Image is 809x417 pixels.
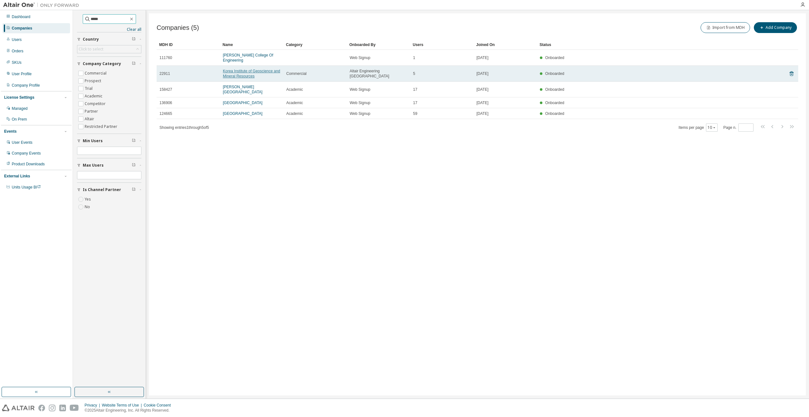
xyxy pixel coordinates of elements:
span: 1 [413,55,415,60]
span: 124665 [159,111,172,116]
span: 136906 [159,100,172,105]
span: Onboarded [545,56,564,60]
span: Web Signup [350,100,370,105]
button: 10 [708,125,716,130]
div: Click to select [79,47,103,52]
a: [PERSON_NAME][GEOGRAPHIC_DATA] [223,85,262,94]
span: Onboarded [545,111,564,116]
button: Add Company [754,22,797,33]
span: Onboarded [545,101,564,105]
span: Clear filter [132,61,136,66]
span: Academic [286,87,303,92]
button: Company Category [77,57,141,71]
span: Companies (5) [157,24,199,31]
span: Clear filter [132,37,136,42]
a: Clear all [77,27,141,32]
span: Showing entries 1 through 5 of 5 [159,125,209,130]
a: [PERSON_NAME] College Of Engineering [223,53,273,63]
img: facebook.svg [38,405,45,411]
span: Clear filter [132,187,136,192]
span: 59 [413,111,417,116]
button: Country [77,32,141,46]
label: Altair [85,115,95,123]
div: Privacy [85,403,102,408]
a: Korea Institute of Geoscience and Mineral Resources [223,69,280,78]
div: MDH ID [159,40,217,50]
label: Competitor [85,100,107,108]
div: External Links [4,174,30,179]
div: Product Downloads [12,162,45,167]
label: Trial [85,85,94,92]
label: Academic [85,92,104,100]
span: Web Signup [350,87,370,92]
span: Academic [286,100,303,105]
button: Max Users [77,158,141,172]
div: Click to select [77,45,141,53]
span: [DATE] [476,100,489,105]
span: Company Category [83,61,121,66]
div: Users [413,40,471,50]
span: Country [83,37,99,42]
span: Web Signup [350,111,370,116]
div: Status [540,40,760,50]
label: Partner [85,108,99,115]
div: Onboarded By [349,40,408,50]
div: SKUs [12,60,22,65]
span: 158427 [159,87,172,92]
img: instagram.svg [49,405,55,411]
div: Cookie Consent [144,403,174,408]
span: Min Users [83,138,103,143]
p: © 2025 Altair Engineering, Inc. All Rights Reserved. [85,408,175,413]
div: Company Events [12,151,41,156]
span: [DATE] [476,71,489,76]
div: Website Terms of Use [102,403,144,408]
span: Onboarded [545,87,564,92]
span: Web Signup [350,55,370,60]
div: User Profile [12,71,32,76]
img: youtube.svg [70,405,79,411]
span: Clear filter [132,163,136,168]
div: Category [286,40,344,50]
div: Managed [12,106,28,111]
span: [DATE] [476,111,489,116]
label: Prospect [85,77,102,85]
button: Is Channel Partner [77,183,141,197]
span: 17 [413,100,417,105]
div: Joined On [476,40,534,50]
span: [DATE] [476,87,489,92]
img: altair_logo.svg [2,405,35,411]
span: Clear filter [132,138,136,143]
button: Import from MDH [701,22,750,33]
div: Users [12,37,22,42]
span: Academic [286,111,303,116]
span: 22911 [159,71,170,76]
span: 111760 [159,55,172,60]
a: [GEOGRAPHIC_DATA] [223,101,262,105]
span: Units Usage BI [12,185,41,189]
span: Altair Engineering [GEOGRAPHIC_DATA] [350,69,407,79]
div: Events [4,129,16,134]
div: Dashboard [12,14,30,19]
span: Onboarded [545,71,564,76]
img: linkedin.svg [59,405,66,411]
label: No [85,203,91,211]
label: Commercial [85,69,108,77]
div: Companies [12,26,32,31]
div: On Prem [12,117,27,122]
span: Is Channel Partner [83,187,121,192]
button: Min Users [77,134,141,148]
span: Items per page [679,123,718,132]
span: 5 [413,71,415,76]
span: Commercial [286,71,307,76]
a: [GEOGRAPHIC_DATA] [223,111,262,116]
div: Name [223,40,281,50]
label: Restricted Partner [85,123,119,130]
div: Company Profile [12,83,40,88]
span: 17 [413,87,417,92]
label: Yes [85,195,92,203]
div: Orders [12,49,23,54]
img: Altair One [3,2,82,8]
div: User Events [12,140,32,145]
div: License Settings [4,95,34,100]
span: [DATE] [476,55,489,60]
